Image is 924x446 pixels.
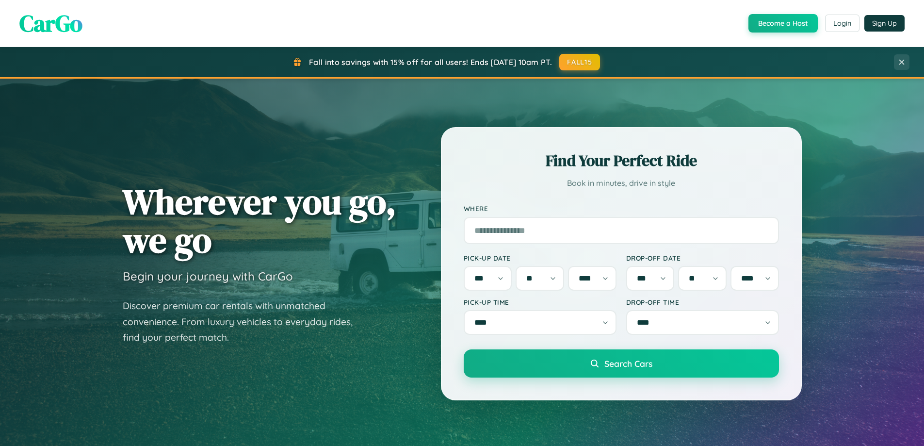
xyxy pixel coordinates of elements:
h3: Begin your journey with CarGo [123,269,293,283]
span: Search Cars [604,358,652,369]
label: Pick-up Date [464,254,616,262]
button: Search Cars [464,349,779,378]
label: Where [464,205,779,213]
button: Login [825,15,859,32]
button: FALL15 [559,54,600,70]
h2: Find Your Perfect Ride [464,150,779,171]
p: Discover premium car rentals with unmatched convenience. From luxury vehicles to everyday rides, ... [123,298,365,346]
h1: Wherever you go, we go [123,182,396,259]
button: Become a Host [748,14,818,33]
span: CarGo [19,7,82,39]
button: Sign Up [864,15,905,32]
p: Book in minutes, drive in style [464,176,779,190]
label: Drop-off Time [626,298,779,306]
span: Fall into savings with 15% off for all users! Ends [DATE] 10am PT. [309,57,552,67]
label: Pick-up Time [464,298,616,306]
label: Drop-off Date [626,254,779,262]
